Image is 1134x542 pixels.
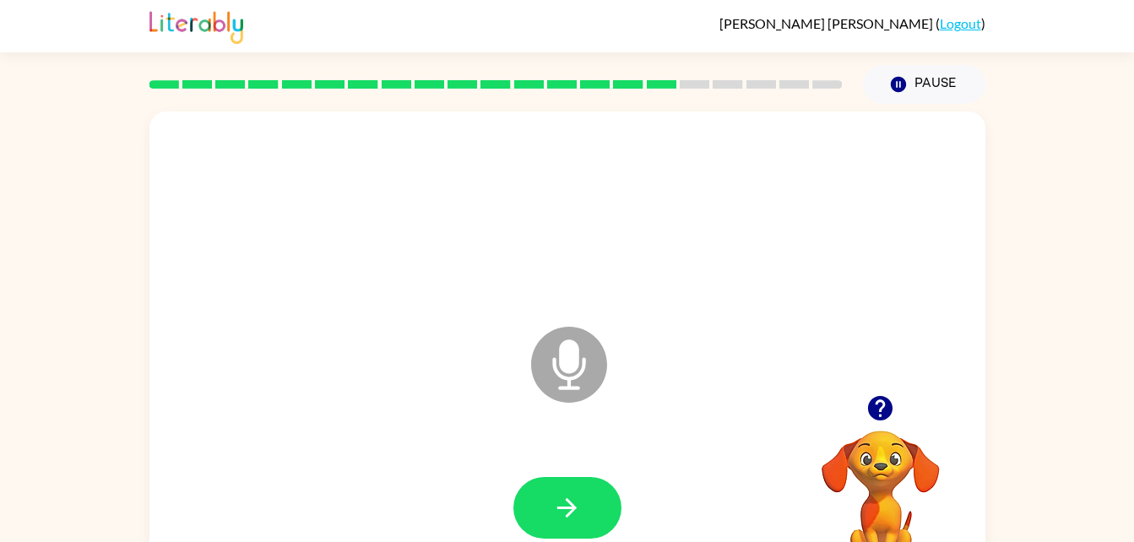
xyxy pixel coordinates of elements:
[719,15,985,31] div: ( )
[940,15,981,31] a: Logout
[149,7,243,44] img: Literably
[863,65,985,104] button: Pause
[719,15,936,31] span: [PERSON_NAME] [PERSON_NAME]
